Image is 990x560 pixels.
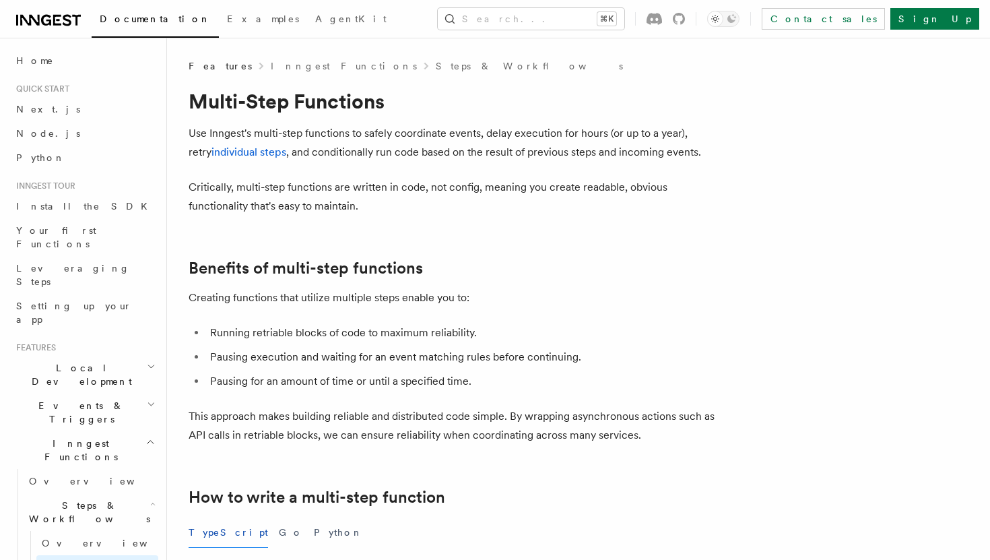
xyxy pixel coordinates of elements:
[11,431,158,469] button: Inngest Functions
[29,476,168,487] span: Overview
[11,194,158,218] a: Install the SDK
[16,225,96,249] span: Your first Functions
[16,152,65,163] span: Python
[11,121,158,146] a: Node.js
[438,8,624,30] button: Search...⌘K
[279,518,303,548] button: Go
[11,146,158,170] a: Python
[16,263,130,287] span: Leveraging Steps
[11,256,158,294] a: Leveraging Steps
[11,181,75,191] span: Inngest tour
[36,531,158,555] a: Overview
[890,8,979,30] a: Sign Up
[42,538,180,549] span: Overview
[92,4,219,38] a: Documentation
[11,356,158,394] button: Local Development
[11,49,158,73] a: Home
[307,4,395,36] a: AgentKit
[16,201,156,212] span: Install the SDK
[189,178,727,216] p: Critically, multi-step functions are written in code, not config, meaning you create readable, ob...
[436,59,623,73] a: Steps & Workflows
[189,124,727,162] p: Use Inngest's multi-step functions to safely coordinate events, delay execution for hours (or up ...
[11,342,56,353] span: Features
[11,97,158,121] a: Next.js
[16,104,80,115] span: Next.js
[189,407,727,445] p: This approach makes building reliable and distributed code simple. By wrapping asynchronous actio...
[11,394,158,431] button: Events & Triggers
[11,399,147,426] span: Events & Triggers
[597,12,616,26] kbd: ⌘K
[11,84,69,94] span: Quick start
[271,59,417,73] a: Inngest Functions
[100,13,211,24] span: Documentation
[11,437,145,464] span: Inngest Functions
[206,323,727,342] li: Running retriable blocks of code to maximum reliability.
[189,89,727,113] h1: Multi-Step Functions
[16,54,54,67] span: Home
[189,259,423,278] a: Benefits of multi-step functions
[24,493,158,531] button: Steps & Workflows
[24,469,158,493] a: Overview
[16,128,80,139] span: Node.js
[11,218,158,256] a: Your first Functions
[219,4,307,36] a: Examples
[707,11,739,27] button: Toggle dark mode
[189,59,252,73] span: Features
[314,518,363,548] button: Python
[211,146,286,158] a: individual steps
[189,288,727,307] p: Creating functions that utilize multiple steps enable you to:
[762,8,885,30] a: Contact sales
[189,518,268,548] button: TypeScript
[189,488,445,507] a: How to write a multi-step function
[206,372,727,391] li: Pausing for an amount of time or until a specified time.
[24,499,150,526] span: Steps & Workflows
[206,348,727,367] li: Pausing execution and waiting for an event matching rules before continuing.
[11,361,147,388] span: Local Development
[315,13,387,24] span: AgentKit
[227,13,299,24] span: Examples
[11,294,158,332] a: Setting up your app
[16,301,132,325] span: Setting up your app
